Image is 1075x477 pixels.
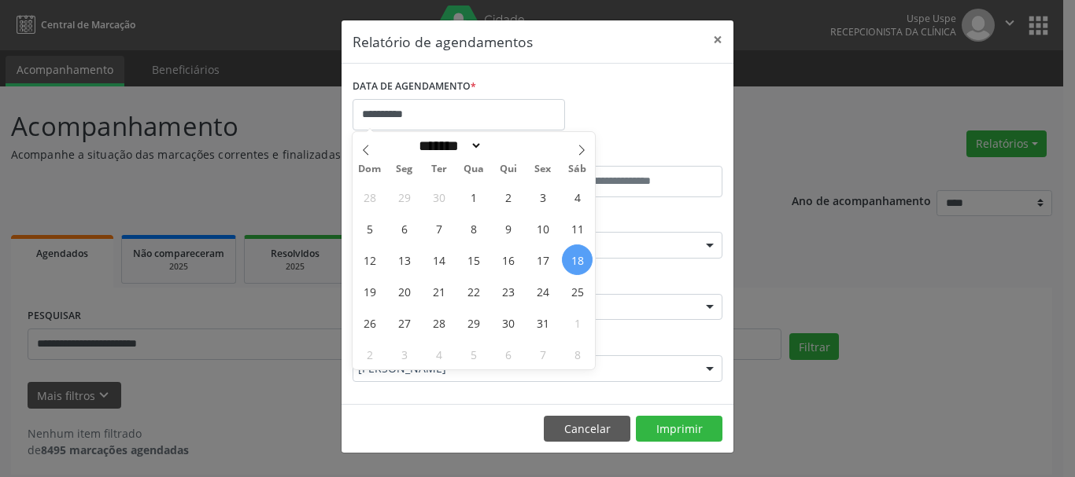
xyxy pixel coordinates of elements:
[562,244,593,275] span: Outubro 18, 2025
[544,416,630,442] button: Cancelar
[458,307,489,338] span: Outubro 29, 2025
[562,276,593,306] span: Outubro 25, 2025
[423,182,454,212] span: Setembro 30, 2025
[562,213,593,244] span: Outubro 11, 2025
[354,182,385,212] span: Setembro 28, 2025
[423,307,454,338] span: Outubro 28, 2025
[491,164,526,174] span: Qui
[389,182,419,212] span: Setembro 29, 2025
[636,416,722,442] button: Imprimir
[541,141,722,166] label: ATÉ
[458,276,489,306] span: Outubro 22, 2025
[389,244,419,275] span: Outubro 13, 2025
[527,339,558,369] span: Novembro 7, 2025
[458,244,489,275] span: Outubro 15, 2025
[562,339,593,369] span: Novembro 8, 2025
[527,276,558,306] span: Outubro 24, 2025
[423,339,454,369] span: Novembro 4, 2025
[456,164,491,174] span: Qua
[354,307,385,338] span: Outubro 26, 2025
[482,138,534,154] input: Year
[493,276,523,306] span: Outubro 23, 2025
[562,182,593,212] span: Outubro 4, 2025
[387,164,422,174] span: Seg
[493,244,523,275] span: Outubro 16, 2025
[413,138,482,154] select: Month
[562,307,593,338] span: Novembro 1, 2025
[354,339,385,369] span: Novembro 2, 2025
[493,307,523,338] span: Outubro 30, 2025
[560,164,595,174] span: Sáb
[389,276,419,306] span: Outubro 20, 2025
[353,75,476,99] label: DATA DE AGENDAMENTO
[423,276,454,306] span: Outubro 21, 2025
[527,182,558,212] span: Outubro 3, 2025
[422,164,456,174] span: Ter
[354,213,385,244] span: Outubro 5, 2025
[458,213,489,244] span: Outubro 8, 2025
[493,213,523,244] span: Outubro 9, 2025
[389,213,419,244] span: Outubro 6, 2025
[527,307,558,338] span: Outubro 31, 2025
[526,164,560,174] span: Sex
[702,20,733,59] button: Close
[389,339,419,369] span: Novembro 3, 2025
[423,244,454,275] span: Outubro 14, 2025
[493,182,523,212] span: Outubro 2, 2025
[353,164,387,174] span: Dom
[354,276,385,306] span: Outubro 19, 2025
[354,244,385,275] span: Outubro 12, 2025
[527,213,558,244] span: Outubro 10, 2025
[423,213,454,244] span: Outubro 7, 2025
[527,244,558,275] span: Outubro 17, 2025
[389,307,419,338] span: Outubro 27, 2025
[458,182,489,212] span: Outubro 1, 2025
[353,31,533,52] h5: Relatório de agendamentos
[493,339,523,369] span: Novembro 6, 2025
[458,339,489,369] span: Novembro 5, 2025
